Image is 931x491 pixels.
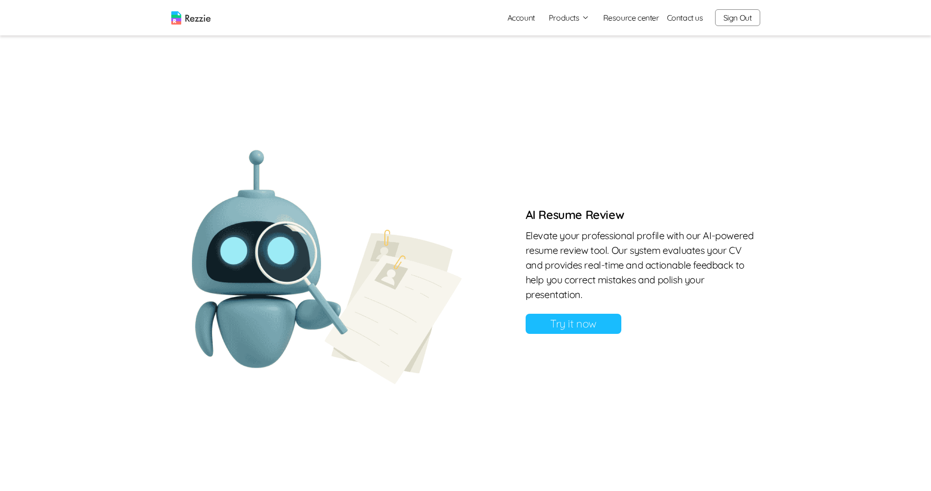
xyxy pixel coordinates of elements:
img: logo [171,11,211,25]
h6: AI Resume Review [526,207,760,222]
a: Try it now [526,314,621,334]
p: Elevate your professional profile with our AI-powered resume review tool. Our system evaluates yo... [526,228,760,302]
a: Contact us [667,12,703,24]
button: Products [549,12,589,24]
a: Resource center [603,12,659,24]
img: Resume Review [171,147,466,385]
a: Account [500,8,543,27]
button: Sign Out [715,9,760,26]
